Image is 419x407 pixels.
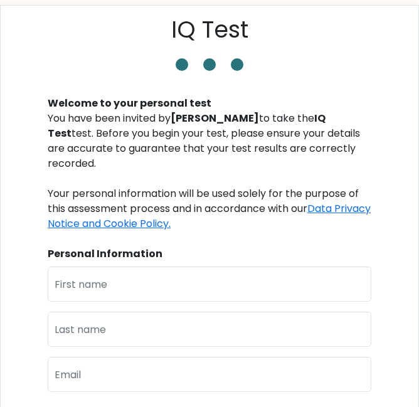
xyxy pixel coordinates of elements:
[48,312,371,347] input: Last name
[48,267,371,302] input: First name
[48,357,371,392] input: Email
[48,96,371,111] div: Welcome to your personal test
[48,201,371,231] a: Data Privacy Notice and Cookie Policy.
[171,16,248,43] h1: IQ Test
[48,111,371,231] div: You have been invited by to take the test. Before you begin your test, please ensure your details...
[48,246,371,262] div: Personal Information
[48,111,326,140] b: IQ Test
[171,111,259,125] b: [PERSON_NAME]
